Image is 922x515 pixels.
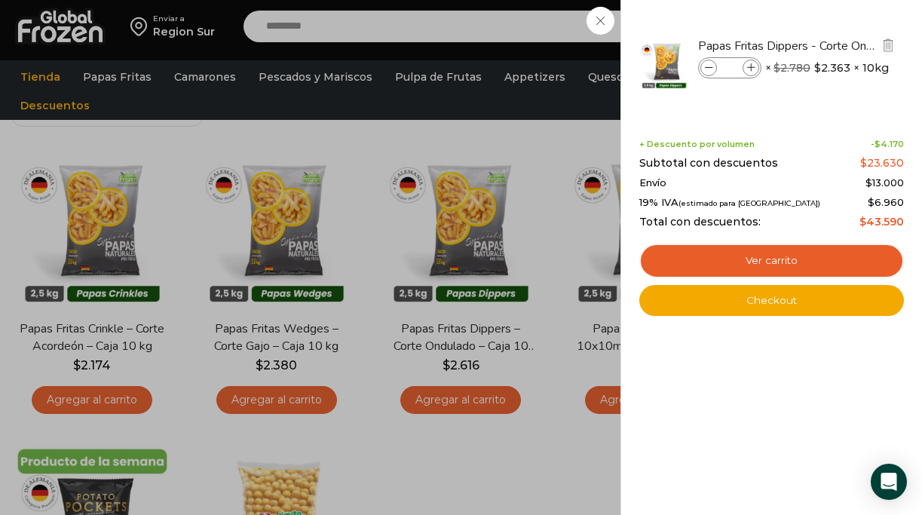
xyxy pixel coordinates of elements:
[678,199,820,207] small: (estimado para [GEOGRAPHIC_DATA])
[639,177,666,189] span: Envío
[880,37,896,56] a: Eliminar Papas Fritas Dippers - Corte Ondulado - Caja 10 kg del carrito
[765,57,889,78] span: × × 10kg
[868,196,904,208] span: 6.960
[814,60,850,75] bdi: 2.363
[865,176,904,189] bdi: 13.000
[859,215,866,228] span: $
[639,139,755,149] span: + Descuento por volumen
[698,38,878,54] a: Papas Fritas Dippers - Corte Ondulado - Caja 10 kg
[639,157,778,170] span: Subtotal con descuentos
[865,176,872,189] span: $
[860,156,867,170] span: $
[875,139,881,149] span: $
[639,244,904,278] a: Ver carrito
[881,38,895,52] img: Eliminar Papas Fritas Dippers - Corte Ondulado - Caja 10 kg del carrito
[871,139,904,149] span: -
[875,139,904,149] bdi: 4.170
[868,196,875,208] span: $
[773,61,810,75] bdi: 2.780
[639,285,904,317] a: Checkout
[814,60,821,75] span: $
[859,215,904,228] bdi: 43.590
[639,216,761,228] span: Total con descuentos:
[871,464,907,500] div: Open Intercom Messenger
[639,197,820,209] span: 19% IVA
[860,156,904,170] bdi: 23.630
[718,60,741,76] input: Product quantity
[773,61,780,75] span: $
